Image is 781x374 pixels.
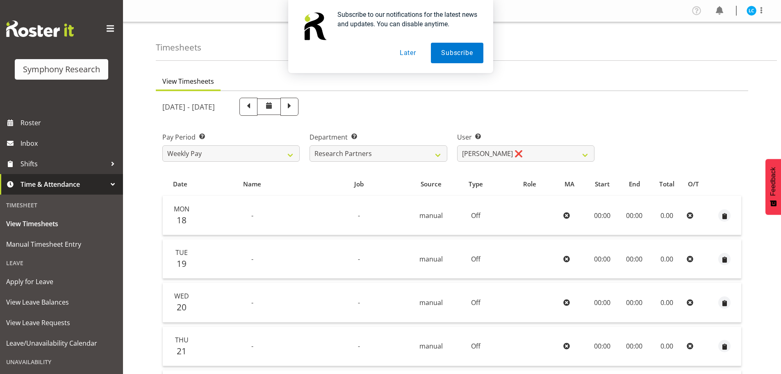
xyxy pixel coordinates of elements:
[419,255,443,264] span: manual
[2,353,121,370] div: Unavailability
[659,179,674,189] span: Total
[162,132,300,142] label: Pay Period
[595,179,610,189] span: Start
[586,196,619,235] td: 00:00
[174,204,189,213] span: Mon
[421,179,442,189] span: Source
[298,10,331,43] img: notification icon
[20,117,119,129] span: Roster
[177,258,187,269] span: 19
[6,275,117,288] span: Apply for Leave
[20,158,107,170] span: Shifts
[358,298,360,307] span: -
[243,179,261,189] span: Name
[177,345,187,357] span: 21
[2,312,121,333] a: View Leave Requests
[770,167,777,196] span: Feedback
[586,327,619,366] td: 00:00
[419,298,443,307] span: manual
[586,283,619,322] td: 00:00
[586,239,619,279] td: 00:00
[452,196,500,235] td: Off
[6,337,117,349] span: Leave/Unavailability Calendar
[251,342,253,351] span: -
[619,283,650,322] td: 00:00
[310,132,447,142] label: Department
[358,255,360,264] span: -
[177,301,187,313] span: 20
[452,327,500,366] td: Off
[469,179,483,189] span: Type
[650,283,683,322] td: 0.00
[650,327,683,366] td: 0.00
[419,342,443,351] span: manual
[565,179,574,189] span: MA
[354,179,364,189] span: Job
[431,43,483,63] button: Subscribe
[688,179,699,189] span: O/T
[173,179,187,189] span: Date
[174,291,189,301] span: Wed
[358,342,360,351] span: -
[2,255,121,271] div: Leave
[251,211,253,220] span: -
[452,239,500,279] td: Off
[2,271,121,292] a: Apply for Leave
[2,333,121,353] a: Leave/Unavailability Calendar
[6,296,117,308] span: View Leave Balances
[2,213,121,234] a: View Timesheets
[2,234,121,255] a: Manual Timesheet Entry
[389,43,426,63] button: Later
[20,137,119,149] span: Inbox
[619,327,650,366] td: 00:00
[6,317,117,329] span: View Leave Requests
[2,292,121,312] a: View Leave Balances
[419,211,443,220] span: manual
[6,218,117,230] span: View Timesheets
[2,197,121,213] div: Timesheet
[251,255,253,264] span: -
[251,298,253,307] span: -
[523,179,536,189] span: Role
[629,179,640,189] span: End
[452,283,500,322] td: Off
[358,211,360,220] span: -
[331,10,483,29] div: Subscribe to our notifications for the latest news and updates. You can disable anytime.
[457,132,594,142] label: User
[175,248,188,257] span: Tue
[650,239,683,279] td: 0.00
[619,196,650,235] td: 00:00
[20,178,107,190] span: Time & Attendance
[162,76,214,86] span: View Timesheets
[650,196,683,235] td: 0.00
[175,335,189,344] span: Thu
[619,239,650,279] td: 00:00
[177,214,187,226] span: 18
[765,159,781,215] button: Feedback - Show survey
[162,102,215,111] h5: [DATE] - [DATE]
[6,238,117,250] span: Manual Timesheet Entry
